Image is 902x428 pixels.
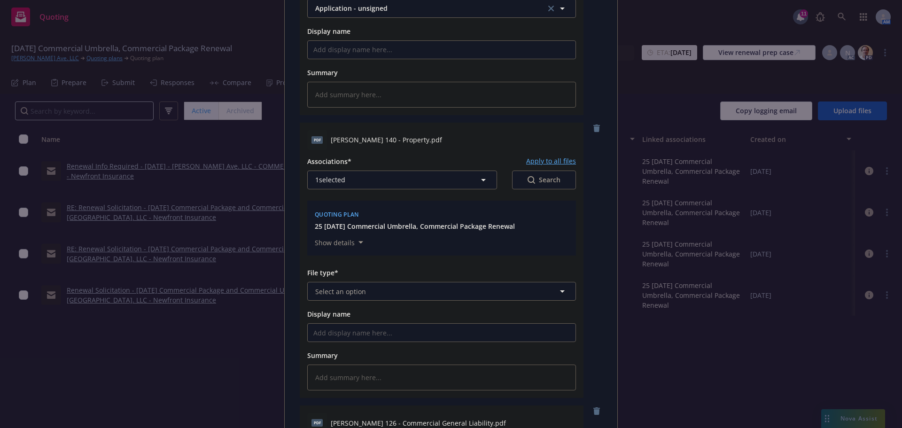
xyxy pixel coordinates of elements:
span: [PERSON_NAME] 140 - Property.pdf [331,135,442,145]
span: Display name [307,27,350,36]
span: Associations* [307,157,351,166]
input: Add display name here... [308,324,575,342]
span: File type* [307,268,338,277]
button: SearchSearch [512,171,576,189]
a: remove [591,405,602,417]
span: 1 selected [315,175,345,185]
span: Summary [307,351,338,360]
span: pdf [311,419,323,426]
span: Quoting plan [315,210,359,218]
span: [PERSON_NAME] 126 - Commercial General Liability.pdf [331,418,506,428]
span: pdf [311,136,323,143]
svg: Search [528,176,535,184]
span: Application - unsigned [315,3,533,13]
span: Display name [307,310,350,319]
button: 1selected [307,171,497,189]
span: Summary [307,68,338,77]
button: Select an option [307,282,576,301]
button: Show details [311,237,367,248]
a: remove [591,123,602,134]
input: Add display name here... [308,41,575,59]
button: 25 [DATE] Commercial Umbrella, Commercial Package Renewal [315,221,515,231]
a: clear selection [545,3,557,14]
div: Search [528,175,560,185]
span: Select an option [315,287,366,296]
button: Apply to all files [526,156,576,167]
